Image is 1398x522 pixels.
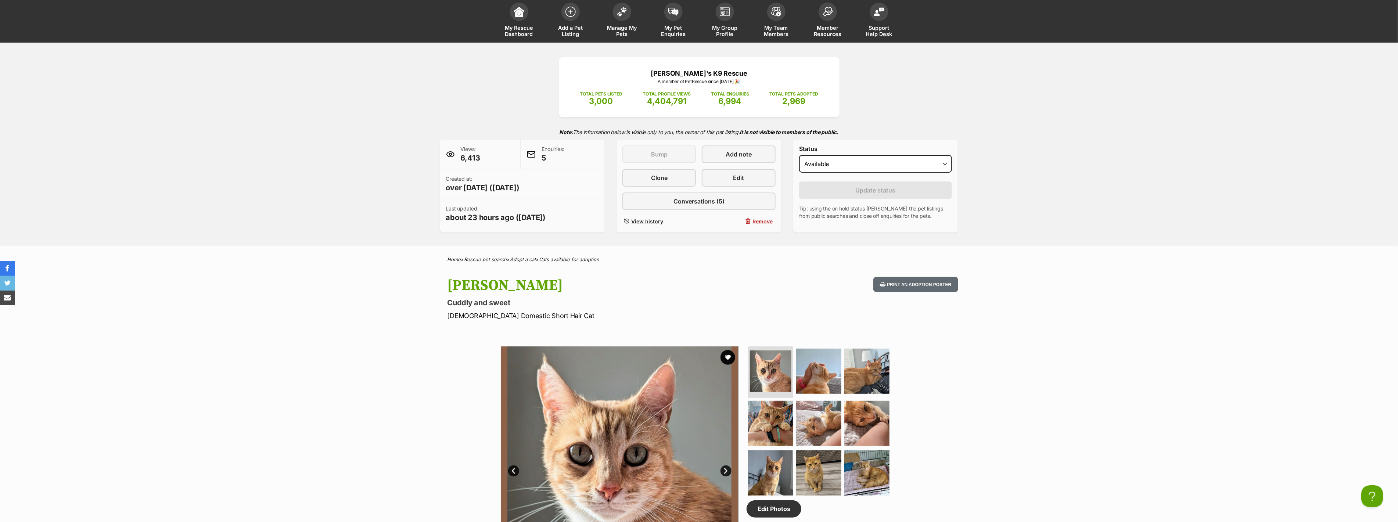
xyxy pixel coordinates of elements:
p: Created at: [446,175,520,193]
img: Photo of Ricky [844,349,890,394]
span: 4,404,791 [647,96,686,106]
img: Photo of Ricky [748,450,793,496]
span: Remove [752,217,773,225]
button: Remove [702,216,775,227]
span: Clone [651,173,668,182]
img: Photo of Ricky [748,401,793,446]
span: View history [631,217,663,225]
span: Support Help Desk [863,25,896,37]
img: Photo of Ricky [750,350,791,392]
a: Home [448,256,461,262]
img: help-desk-icon-fdf02630f3aa405de69fd3d07c3f3aa587a6932b1a1747fa1d2bba05be0121f9.svg [874,7,884,16]
p: Last updated: [446,205,546,223]
a: Prev [508,465,519,476]
span: My Team Members [760,25,793,37]
img: group-profile-icon-3fa3cf56718a62981997c0bc7e787c4b2cf8bcc04b72c1350f741eb67cf2f40e.svg [720,7,730,16]
p: Cuddly and sweet [448,298,758,308]
span: Member Resources [811,25,844,37]
p: Enquiries: [542,145,564,163]
span: 3,000 [589,96,613,106]
img: pet-enquiries-icon-7e3ad2cf08bfb03b45e93fb7055b45f3efa6380592205ae92323e6603595dc1f.svg [668,8,679,16]
span: Add note [726,150,752,159]
a: Cats available for adoption [539,256,600,262]
span: Conversations (5) [673,197,725,206]
span: My Pet Enquiries [657,25,690,37]
p: TOTAL PROFILE VIEWS [643,91,691,97]
span: about 23 hours ago ([DATE]) [446,212,546,223]
a: Clone [622,169,696,187]
p: TOTAL PETS LISTED [580,91,622,97]
button: Update status [799,181,952,199]
a: View history [622,216,696,227]
span: Add a Pet Listing [554,25,587,37]
a: Edit [702,169,775,187]
p: Tip: using the on hold status [PERSON_NAME] the pet listings from public searches and close off e... [799,205,952,220]
span: 6,994 [719,96,742,106]
iframe: Help Scout Beacon - Open [1361,485,1383,507]
span: over [DATE] ([DATE]) [446,183,520,193]
a: Edit Photos [747,500,801,517]
span: My Rescue Dashboard [503,25,536,37]
img: Photo of Ricky [796,401,841,446]
strong: Note: [560,129,573,135]
span: Edit [733,173,744,182]
h1: [PERSON_NAME] [448,277,758,294]
span: Manage My Pets [605,25,639,37]
a: Conversations (5) [622,192,776,210]
button: Bump [622,145,696,163]
span: 6,413 [461,153,480,163]
img: dashboard-icon-eb2f2d2d3e046f16d808141f083e7271f6b2e854fb5c12c21221c1fb7104beca.svg [514,7,524,17]
p: The information below is visible only to you, the owner of this pet listing. [440,125,958,140]
label: Status [799,145,952,152]
p: A member of PetRescue since [DATE] 🎉 [570,78,829,85]
strong: It is not visible to members of the public. [740,129,839,135]
img: Photo of Ricky [844,450,890,496]
span: Update status [856,186,896,195]
div: > > > [429,257,969,262]
a: Rescue pet search [464,256,507,262]
img: Photo of Ricky [796,349,841,394]
img: add-pet-listing-icon-0afa8454b4691262ce3f59096e99ab1cd57d4a30225e0717b998d2c9b9846f56.svg [565,7,576,17]
p: TOTAL ENQUIRIES [711,91,749,97]
p: [DEMOGRAPHIC_DATA] Domestic Short Hair Cat [448,311,758,321]
span: 5 [542,153,564,163]
img: member-resources-icon-8e73f808a243e03378d46382f2149f9095a855e16c252ad45f914b54edf8863c.svg [823,7,833,17]
img: Photo of Ricky [844,401,890,446]
button: Print an adoption poster [873,277,958,292]
img: team-members-icon-5396bd8760b3fe7c0b43da4ab00e1e3bb1a5d9ba89233759b79545d2d3fc5d0d.svg [771,7,781,17]
img: Photo of Ricky [796,450,841,496]
p: TOTAL PETS ADOPTED [769,91,818,97]
a: Add note [702,145,775,163]
button: favourite [720,350,735,365]
p: [PERSON_NAME]'s K9 Rescue [570,68,829,78]
span: My Group Profile [708,25,741,37]
p: Views: [461,145,480,163]
img: manage-my-pets-icon-02211641906a0b7f246fdf0571729dbe1e7629f14944591b6c1af311fb30b64b.svg [617,7,627,17]
span: Bump [651,150,668,159]
a: Next [720,465,732,476]
a: Adopt a cat [510,256,536,262]
span: 2,969 [782,96,805,106]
